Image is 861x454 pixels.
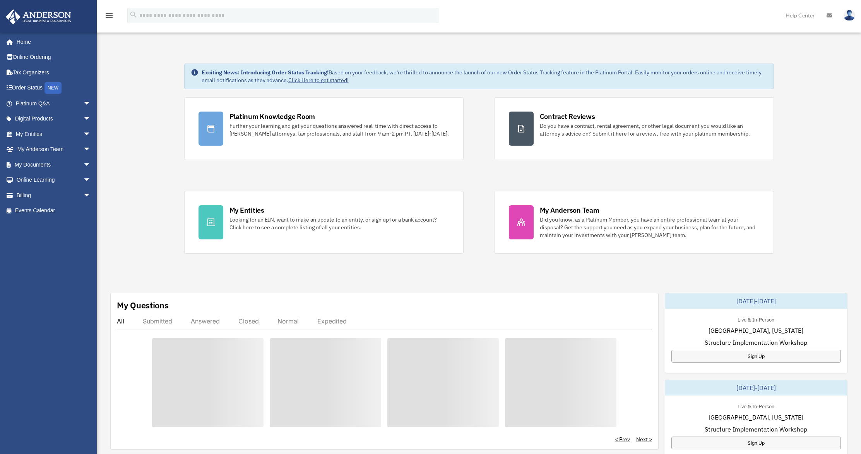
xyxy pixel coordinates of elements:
div: Answered [191,317,220,325]
div: Contract Reviews [540,112,595,121]
div: [DATE]-[DATE] [665,380,847,396]
span: [GEOGRAPHIC_DATA], [US_STATE] [709,326,803,335]
i: menu [104,11,114,20]
a: Tax Organizers [5,65,103,80]
a: Events Calendar [5,203,103,218]
a: Platinum Q&Aarrow_drop_down [5,96,103,111]
div: Did you know, as a Platinum Member, you have an entire professional team at your disposal? Get th... [540,216,760,239]
a: Digital Productsarrow_drop_down [5,111,103,127]
div: Submitted [143,317,172,325]
span: [GEOGRAPHIC_DATA], [US_STATE] [709,413,803,422]
a: Click Here to get started! [288,77,349,84]
a: menu [104,14,114,20]
span: Structure Implementation Workshop [705,338,807,347]
span: arrow_drop_down [83,126,99,142]
div: My Questions [117,299,169,311]
div: NEW [45,82,62,94]
strong: Exciting News: Introducing Order Status Tracking! [202,69,329,76]
div: Looking for an EIN, want to make an update to an entity, or sign up for a bank account? Click her... [229,216,449,231]
img: Anderson Advisors Platinum Portal [3,9,74,24]
i: search [129,10,138,19]
img: User Pic [844,10,855,21]
div: Platinum Knowledge Room [229,112,315,121]
a: Billingarrow_drop_down [5,187,103,203]
span: arrow_drop_down [83,187,99,203]
div: Based on your feedback, we're thrilled to announce the launch of our new Order Status Tracking fe... [202,69,767,84]
a: Online Ordering [5,50,103,65]
span: arrow_drop_down [83,157,99,173]
a: Platinum Knowledge Room Further your learning and get your questions answered real-time with dire... [184,97,464,160]
a: Next > [636,435,652,443]
div: My Entities [229,205,264,215]
a: Contract Reviews Do you have a contract, rental agreement, or other legal document you would like... [495,97,774,160]
span: arrow_drop_down [83,172,99,188]
div: Expedited [317,317,347,325]
a: Sign Up [671,350,841,363]
a: My Documentsarrow_drop_down [5,157,103,172]
span: arrow_drop_down [83,111,99,127]
div: Do you have a contract, rental agreement, or other legal document you would like an attorney's ad... [540,122,760,138]
div: Live & In-Person [731,402,781,410]
a: My Anderson Teamarrow_drop_down [5,142,103,157]
div: Live & In-Person [731,315,781,323]
div: [DATE]-[DATE] [665,293,847,309]
div: All [117,317,124,325]
div: Closed [238,317,259,325]
a: My Entitiesarrow_drop_down [5,126,103,142]
a: My Anderson Team Did you know, as a Platinum Member, you have an entire professional team at your... [495,191,774,254]
a: Home [5,34,99,50]
span: arrow_drop_down [83,142,99,158]
a: Order StatusNEW [5,80,103,96]
div: My Anderson Team [540,205,599,215]
span: arrow_drop_down [83,96,99,112]
a: My Entities Looking for an EIN, want to make an update to an entity, or sign up for a bank accoun... [184,191,464,254]
div: Normal [277,317,299,325]
span: Structure Implementation Workshop [705,425,807,434]
div: Further your learning and get your questions answered real-time with direct access to [PERSON_NAM... [229,122,449,138]
a: Online Learningarrow_drop_down [5,172,103,188]
a: < Prev [615,435,630,443]
a: Sign Up [671,437,841,449]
